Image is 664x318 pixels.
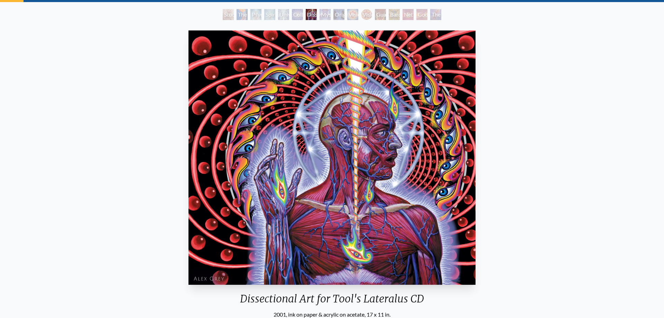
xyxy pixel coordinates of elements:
[188,30,476,285] img: tool-dissectional-alex-grey-watermarked.jpg
[237,9,248,20] div: The Torch
[306,9,317,20] div: Dissectional Art for Tool's Lateralus CD
[403,9,414,20] div: Net of Being
[416,9,427,20] div: Godself
[333,9,344,20] div: Original Face
[186,292,478,310] div: Dissectional Art for Tool's Lateralus CD
[347,9,358,20] div: Vision Crystal
[320,9,331,20] div: Mystic Eye
[430,9,441,20] div: The Great Turn
[375,9,386,20] div: Guardian of Infinite Vision
[278,9,289,20] div: Universal Mind Lattice
[223,9,234,20] div: Study for the Great Turn
[250,9,261,20] div: Psychic Energy System
[361,9,372,20] div: Vision Crystal Tondo
[292,9,303,20] div: Collective Vision
[389,9,400,20] div: Bardo Being
[264,9,275,20] div: Spiritual Energy System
